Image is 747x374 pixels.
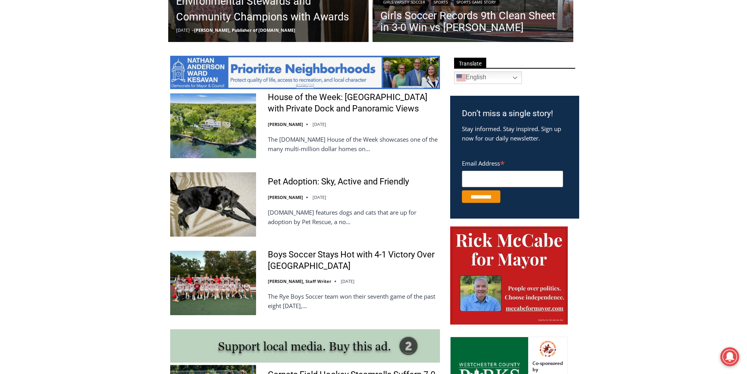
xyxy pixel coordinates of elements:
span: Intern @ [DOMAIN_NAME] [205,78,364,96]
a: Intern @ [DOMAIN_NAME] [189,76,380,98]
a: Girls Soccer Records 9th Clean Sheet in 3-0 Win vs [PERSON_NAME] [380,10,565,33]
label: Email Address [462,155,563,170]
div: 1 [82,66,86,74]
time: [DATE] [341,278,354,284]
time: [DATE] [176,27,190,33]
h3: Don’t miss a single story! [462,108,567,120]
div: Co-sponsored by Westchester County Parks [82,23,113,64]
a: [PERSON_NAME] [268,194,303,200]
h4: [PERSON_NAME] Read Sanctuary Fall Fest: [DATE] [6,79,104,97]
a: House of the Week: [GEOGRAPHIC_DATA] with Private Dock and Panoramic Views [268,92,440,114]
img: Pet Adoption: Sky, Active and Friendly [170,172,256,237]
img: McCabe for Mayor [450,226,568,325]
img: en [456,73,466,82]
time: [DATE] [313,121,326,127]
a: [PERSON_NAME] [268,121,303,127]
p: The Rye Boys Soccer team won their seventh game of the past eight [DATE],… [268,292,440,310]
a: [PERSON_NAME], Staff Writer [268,278,331,284]
span: – [192,27,194,33]
img: s_800_29ca6ca9-f6cc-433c-a631-14f6620ca39b.jpeg [0,0,78,78]
a: [PERSON_NAME] Read Sanctuary Fall Fest: [DATE] [0,78,117,98]
img: Boys Soccer Stays Hot with 4-1 Victory Over Eastchester [170,251,256,315]
time: [DATE] [313,194,326,200]
a: [PERSON_NAME], Publisher of [DOMAIN_NAME] [194,27,295,33]
span: Translate [454,58,486,68]
img: support local media, buy this ad [170,329,440,363]
div: 6 [92,66,95,74]
div: / [88,66,90,74]
a: Boys Soccer Stays Hot with 4-1 Victory Over [GEOGRAPHIC_DATA] [268,249,440,272]
img: House of the Week: Historic Rye Waterfront Estate with Private Dock and Panoramic Views [170,93,256,158]
a: Pet Adoption: Sky, Active and Friendly [268,176,409,188]
div: "[PERSON_NAME] and I covered the [DATE] Parade, which was a really eye opening experience as I ha... [198,0,371,76]
p: Stay informed. Stay inspired. Sign up now for our daily newsletter. [462,124,567,143]
a: English [454,71,522,84]
p: The [DOMAIN_NAME] House of the Week showcases one of the many multi-million dollar homes on… [268,135,440,153]
p: [DOMAIN_NAME] features dogs and cats that are up for adoption by Pet Rescue, a no… [268,208,440,226]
